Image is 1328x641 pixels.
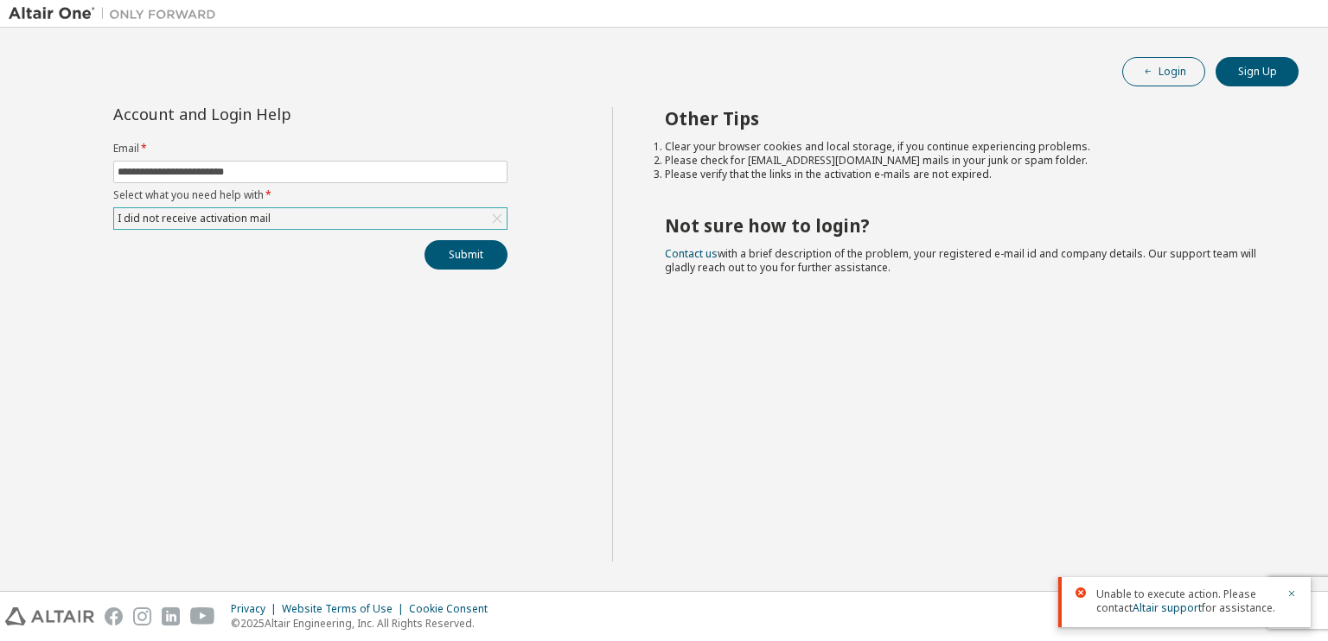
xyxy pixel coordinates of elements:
h2: Other Tips [665,107,1268,130]
button: Submit [425,240,508,270]
div: Account and Login Help [113,107,429,121]
li: Please check for [EMAIL_ADDRESS][DOMAIN_NAME] mails in your junk or spam folder. [665,154,1268,168]
img: youtube.svg [190,607,215,625]
img: Altair One [9,5,225,22]
li: Clear your browser cookies and local storage, if you continue experiencing problems. [665,140,1268,154]
div: Cookie Consent [409,602,498,616]
div: Privacy [231,602,282,616]
div: I did not receive activation mail [114,208,507,229]
label: Email [113,142,508,155]
button: Login [1122,57,1205,86]
div: I did not receive activation mail [115,209,273,228]
div: Website Terms of Use [282,602,409,616]
h2: Not sure how to login? [665,214,1268,237]
img: facebook.svg [105,607,123,625]
a: Altair support [1133,600,1202,615]
img: altair_logo.svg [5,607,94,625]
li: Please verify that the links in the activation e-mails are not expired. [665,168,1268,181]
span: Unable to execute action. Please contact for assistance. [1096,587,1276,615]
label: Select what you need help with [113,188,508,202]
img: instagram.svg [133,607,151,625]
p: © 2025 Altair Engineering, Inc. All Rights Reserved. [231,616,498,631]
img: linkedin.svg [162,607,180,625]
a: Contact us [665,246,718,261]
span: with a brief description of the problem, your registered e-mail id and company details. Our suppo... [665,246,1256,275]
button: Sign Up [1216,57,1299,86]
